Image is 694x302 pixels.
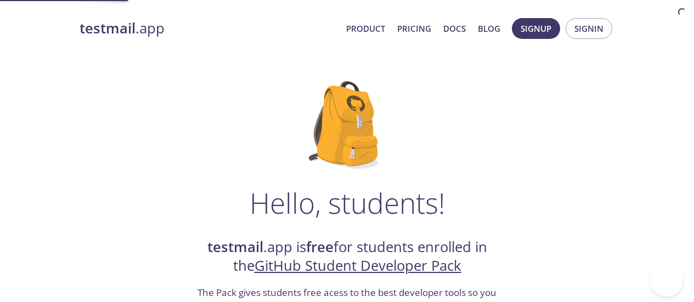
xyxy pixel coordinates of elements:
[250,186,445,219] h1: Hello, students!
[397,21,431,36] a: Pricing
[650,264,683,297] iframe: Help Scout Beacon - Open
[306,237,334,257] strong: free
[478,21,500,36] a: Blog
[574,21,603,36] span: Signin
[443,21,466,36] a: Docs
[255,256,461,275] a: GitHub Student Developer Pack
[346,21,385,36] a: Product
[196,238,498,276] h2: .app is for students enrolled in the
[80,19,337,38] a: testmail.app
[309,81,385,169] img: github-student-backpack.png
[521,21,551,36] span: Signup
[80,19,136,38] strong: testmail
[512,18,560,39] button: Signup
[207,237,263,257] strong: testmail
[566,18,612,39] button: Signin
